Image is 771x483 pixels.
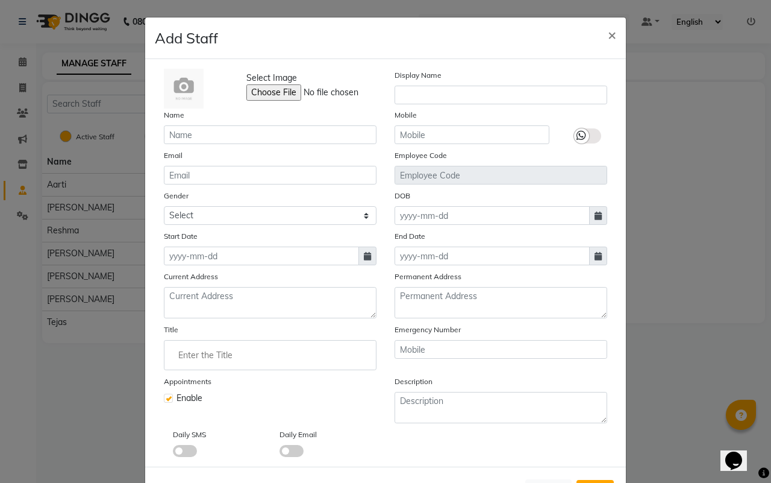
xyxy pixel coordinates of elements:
[164,376,211,387] label: Appointments
[395,125,549,144] input: Mobile
[608,25,616,43] span: ×
[164,324,178,335] label: Title
[395,166,607,185] input: Employee Code
[164,231,198,242] label: Start Date
[395,376,432,387] label: Description
[246,84,410,101] input: Select Image
[395,324,461,335] label: Emergency Number
[169,343,371,367] input: Enter the Title
[176,392,202,405] span: Enable
[164,166,376,185] input: Email
[395,231,425,242] label: End Date
[395,191,410,201] label: DOB
[164,191,189,201] label: Gender
[395,70,442,81] label: Display Name
[395,110,417,121] label: Mobile
[395,340,607,359] input: Mobile
[598,17,626,51] button: Close
[164,247,359,265] input: yyyy-mm-dd
[164,125,376,144] input: Name
[395,150,447,161] label: Employee Code
[279,429,317,440] label: Daily Email
[164,69,204,109] img: Cinque Terre
[720,435,759,471] iframe: chat widget
[395,206,590,225] input: yyyy-mm-dd
[173,429,206,440] label: Daily SMS
[164,150,183,161] label: Email
[164,271,218,282] label: Current Address
[395,271,461,282] label: Permanent Address
[395,247,590,265] input: yyyy-mm-dd
[246,72,297,84] span: Select Image
[155,27,218,49] h4: Add Staff
[164,110,184,121] label: Name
